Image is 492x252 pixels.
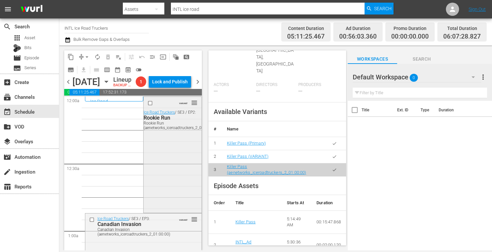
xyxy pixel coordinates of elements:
[391,24,429,33] div: Promo Duration
[64,89,69,96] span: 00:56:03.360
[158,52,168,62] span: Update Metadata from Key Asset
[16,2,47,17] img: ans4CAIJ8jUAAAAAAAAAAAAAAAAAAAAAAAAgQb4GAAAAAAAAAAAAAAAAAAAAAAAAJMjXAAAAAAAAAAAAAAAAAAAAAAAAgAT5G...
[3,153,11,161] span: Automation
[152,76,188,88] div: Lock and Publish
[191,216,198,223] span: reorder
[397,55,447,63] span: Search
[149,76,191,88] button: Lock and Publish
[179,99,188,104] span: VARIANT
[13,54,21,62] span: Episode
[348,55,397,63] span: Workspaces
[3,23,11,31] span: Search
[227,154,268,159] a: Killer Pass (VARIANT)
[76,63,89,76] span: Download as CSV
[137,52,147,62] span: Revert to Primary Episode
[339,33,377,41] span: 00:56:03.360
[144,110,175,115] a: Ice Road Truckers
[113,83,133,88] div: BACKUP WILL DELIVER: [DATE] 4a (local)
[144,110,200,130] div: / SE3 / EP2:
[353,68,481,86] div: Default Workspace
[298,88,302,94] span: ---
[230,195,282,211] th: Title
[144,121,200,130] div: Rookie Run (aenetworks_iceroadtruckers_2_01:00:00)
[136,79,146,84] span: 1
[298,82,338,88] span: Producers
[173,54,179,60] span: auto_awesome_motion_outlined
[214,88,218,94] span: ---
[235,219,256,224] a: Killer Pass
[3,78,11,86] span: Create
[97,216,171,237] div: / SE3 / EP3:
[443,33,481,41] span: 06:07:28.827
[114,67,121,73] span: date_range_outlined
[191,99,198,106] button: reorder
[311,210,346,234] td: 00:15:47.868
[362,101,393,119] th: Title
[160,54,166,60] span: input
[410,71,418,85] span: 0
[13,34,21,42] span: Asset
[227,164,306,175] a: Killer Pass (aenetworks_iceroadtruckers_2_01:00:00)
[24,55,39,61] span: Episode
[222,121,323,137] th: Name
[68,67,74,73] span: subtitles_outlined
[287,33,325,41] span: 05:11:25.467
[435,101,474,119] th: Duration
[104,67,110,73] span: calendar_view_week_outlined
[214,108,267,116] span: Available Variants
[214,182,259,190] span: Episode Assets
[149,54,156,60] span: menu_open
[72,37,130,42] span: Bulk Remove Gaps & Overlaps
[256,88,260,94] span: ---
[97,216,129,221] a: Ice Road Truckers
[282,210,311,234] td: 5:14:49 AM
[208,163,222,176] td: 3
[24,35,35,41] span: Asset
[191,216,198,222] button: reorder
[208,121,222,137] th: #
[24,65,36,71] span: Series
[90,99,117,109] a: Ice Road Truckers
[133,65,144,75] span: 24 hours Lineup View is OFF
[3,108,11,116] span: Schedule
[3,183,11,191] span: Reports
[69,89,99,96] span: 05:11:25.467
[68,54,74,60] span: content_copy
[339,24,377,33] div: Ad Duration
[135,67,142,73] span: toggle_off
[4,5,12,13] span: menu
[99,89,202,96] span: 17:52:31.173
[94,54,101,60] span: autorenew_outlined
[208,137,222,150] td: 1
[97,221,171,227] div: Canadian Invasion
[113,52,124,62] span: Clear Lineup
[256,82,295,88] span: Directors
[365,3,394,14] button: Search
[227,141,266,146] a: Killer Pass (Primary)
[78,54,85,60] span: compress
[282,195,311,211] th: Starts At
[208,210,230,234] td: 1
[208,150,222,163] td: 2
[3,123,11,131] span: VOD
[92,52,103,62] span: Loop Content
[3,168,11,176] span: Ingestion
[479,69,487,85] button: more_vert
[391,33,429,41] span: 00:00:00.000
[3,93,11,101] span: Channels
[443,24,481,33] div: Total Duration
[24,44,32,51] span: Bits
[97,227,171,237] div: Canadian Invasion (aenetworks_iceroadtruckers_2_01:00:00)
[311,195,346,211] th: Duration
[113,76,133,83] div: Lineup
[183,54,190,60] span: pageview_outlined
[3,138,11,146] span: Overlays
[66,65,76,75] span: Create Series Block
[469,7,486,12] a: Sign Out
[13,64,21,72] span: Series
[144,115,200,121] div: Rookie Run
[374,3,392,14] span: Search
[208,195,230,211] th: Order
[179,216,188,221] span: VARIANT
